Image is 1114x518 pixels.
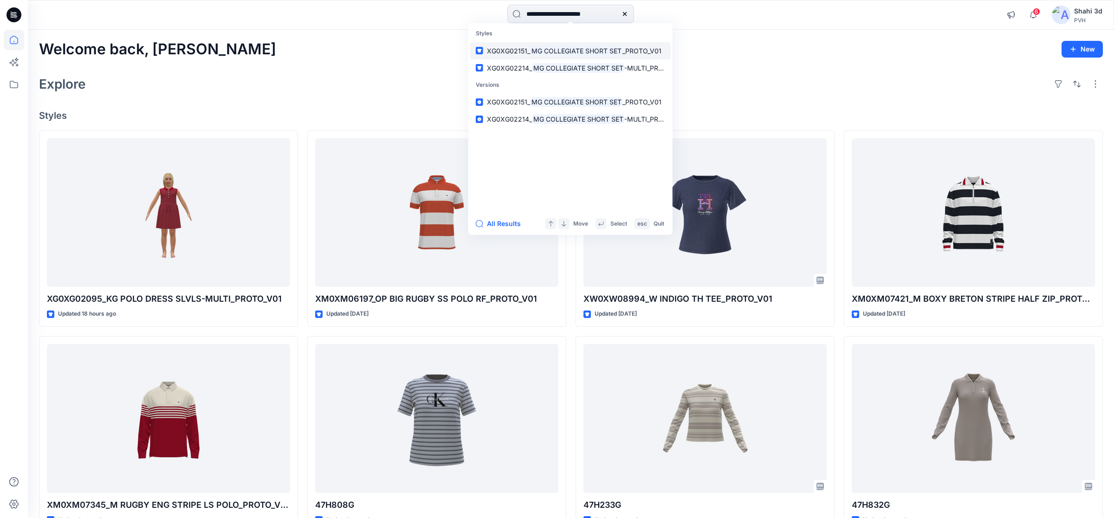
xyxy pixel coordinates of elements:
[1074,6,1102,17] div: Shahi 3d
[47,292,290,305] p: XG0XG02095_KG POLO DRESS SLVLS-MULTI_PROTO_V01
[476,218,527,229] button: All Results
[487,64,532,72] span: XG0XG02214_
[470,42,671,59] a: XG0XG02151_MG COLLEGIATE SHORT SET_PROTO_V01
[487,115,532,123] span: XG0XG02214_
[852,138,1095,287] a: XM0XM07421_M BOXY BRETON STRIPE HALF ZIP_PROTO_V01
[654,219,664,229] p: Quit
[583,292,827,305] p: XW0XW08994_W INDIGO TH TEE_PROTO_V01
[470,25,671,42] p: Styles
[315,499,558,512] p: 47H808G
[530,97,623,107] mark: MG COLLEGIATE SHORT SET
[39,41,276,58] h2: Welcome back, [PERSON_NAME]
[1052,6,1070,24] img: avatar
[863,309,905,319] p: Updated [DATE]
[852,344,1095,493] a: 47H832G
[58,309,116,319] p: Updated 18 hours ago
[852,292,1095,305] p: XM0XM07421_M BOXY BRETON STRIPE HALF ZIP_PROTO_V01
[532,63,625,73] mark: MG COLLEGIATE SHORT SET
[47,138,290,287] a: XG0XG02095_KG POLO DRESS SLVLS-MULTI_PROTO_V01
[47,344,290,493] a: XM0XM07345_M RUGBY ENG STRIPE LS POLO_PROTO_V02
[583,138,827,287] a: XW0XW08994_W INDIGO TH TEE_PROTO_V01
[1074,17,1102,24] div: PVH
[622,47,661,55] span: _PROTO_V01
[624,64,686,72] span: -MULTI_PROTO_V01
[487,98,530,106] span: XG0XG02151_
[1033,8,1040,15] span: 6
[487,47,530,55] span: XG0XG02151_
[39,110,1103,121] h4: Styles
[852,499,1095,512] p: 47H832G
[470,110,671,128] a: XG0XG02214_MG COLLEGIATE SHORT SET-MULTI_PROTO_V01
[39,77,86,91] h2: Explore
[470,77,671,94] p: Versions
[610,219,627,229] p: Select
[595,309,637,319] p: Updated [DATE]
[622,98,661,106] span: _PROTO_V01
[530,45,623,56] mark: MG COLLEGIATE SHORT SET
[583,499,827,512] p: 47H233G
[315,292,558,305] p: XM0XM06197_OP BIG RUGBY SS POLO RF_PROTO_V01
[532,114,625,124] mark: MG COLLEGIATE SHORT SET
[637,219,647,229] p: esc
[315,138,558,287] a: XM0XM06197_OP BIG RUGBY SS POLO RF_PROTO_V01
[315,344,558,493] a: 47H808G
[624,115,686,123] span: -MULTI_PROTO_V01
[326,309,369,319] p: Updated [DATE]
[470,93,671,110] a: XG0XG02151_MG COLLEGIATE SHORT SET_PROTO_V01
[47,499,290,512] p: XM0XM07345_M RUGBY ENG STRIPE LS POLO_PROTO_V02
[1062,41,1103,58] button: New
[573,219,588,229] p: Move
[583,344,827,493] a: 47H233G
[470,59,671,77] a: XG0XG02214_MG COLLEGIATE SHORT SET-MULTI_PROTO_V01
